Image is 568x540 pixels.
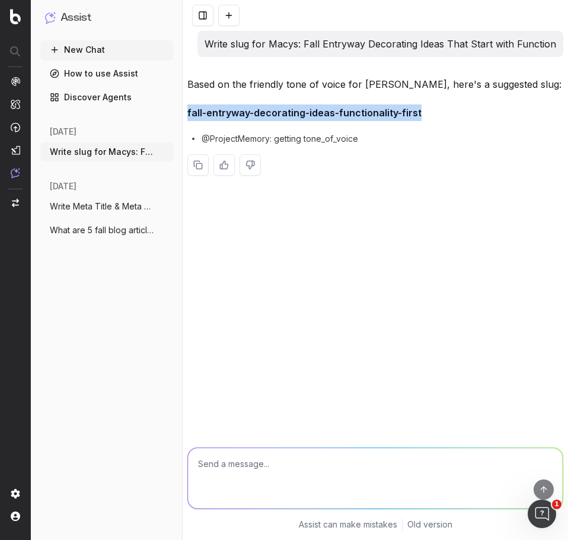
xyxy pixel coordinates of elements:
p: Write slug for Macys: Fall Entryway Decorating Ideas That Start with Function [205,36,556,52]
button: Write Meta Title & Meta Description for [40,197,173,216]
p: Assist can make mistakes [299,519,397,531]
span: What are 5 fall blog articles that cover [50,224,154,236]
span: [DATE] [50,180,76,192]
a: Discover Agents [40,88,173,107]
img: Switch project [12,199,19,207]
span: 1 [552,500,561,509]
img: Setting [11,489,20,498]
img: Activation [11,122,20,132]
a: Old version [407,519,452,531]
img: Intelligence [11,99,20,109]
span: @ProjectMemory: getting tone_of_voice [202,133,358,145]
p: Based on the friendly tone of voice for [PERSON_NAME], here's a suggested slug: [187,76,563,93]
iframe: Intercom live chat [528,500,556,528]
button: Assist [45,9,168,26]
img: Studio [11,145,20,155]
span: Write Meta Title & Meta Description for [50,201,154,212]
img: Assist [45,12,56,23]
img: Assist [11,168,20,178]
button: New Chat [40,40,173,59]
img: Botify logo [10,9,21,24]
strong: fall-entryway-decorating-ideas-functionality-first [187,107,422,119]
img: My account [11,512,20,521]
button: Write slug for Macys: Fall Entryway Deco [40,142,173,161]
h1: Assist [60,9,91,26]
span: Write slug for Macys: Fall Entryway Deco [50,146,154,158]
span: [DATE] [50,126,76,138]
button: What are 5 fall blog articles that cover [40,221,173,240]
img: Analytics [11,77,20,86]
a: How to use Assist [40,64,173,83]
